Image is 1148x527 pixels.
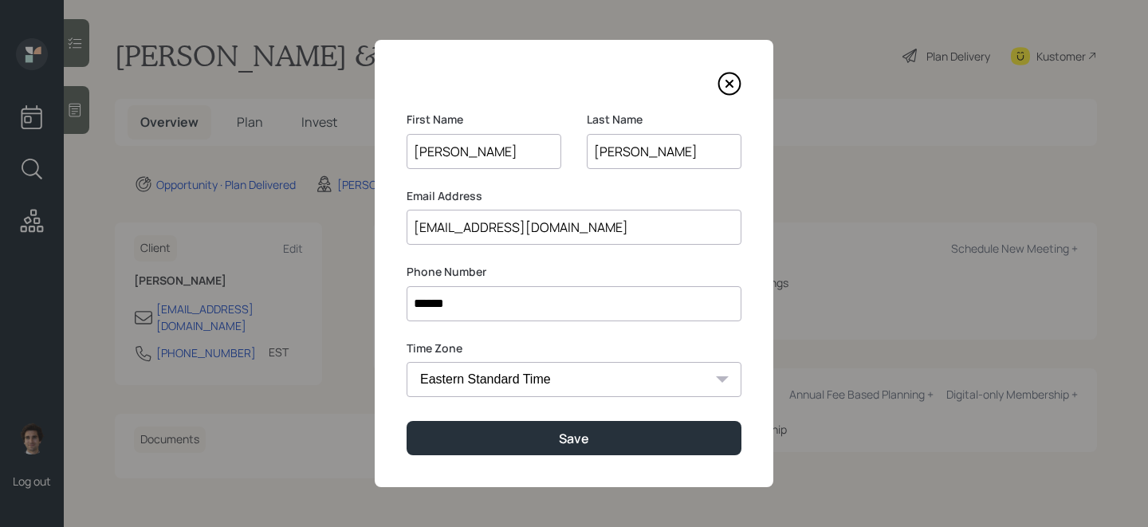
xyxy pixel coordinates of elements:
label: Time Zone [407,340,741,356]
label: Phone Number [407,264,741,280]
label: First Name [407,112,561,128]
div: Save [559,430,589,447]
label: Email Address [407,188,741,204]
label: Last Name [587,112,741,128]
button: Save [407,421,741,455]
